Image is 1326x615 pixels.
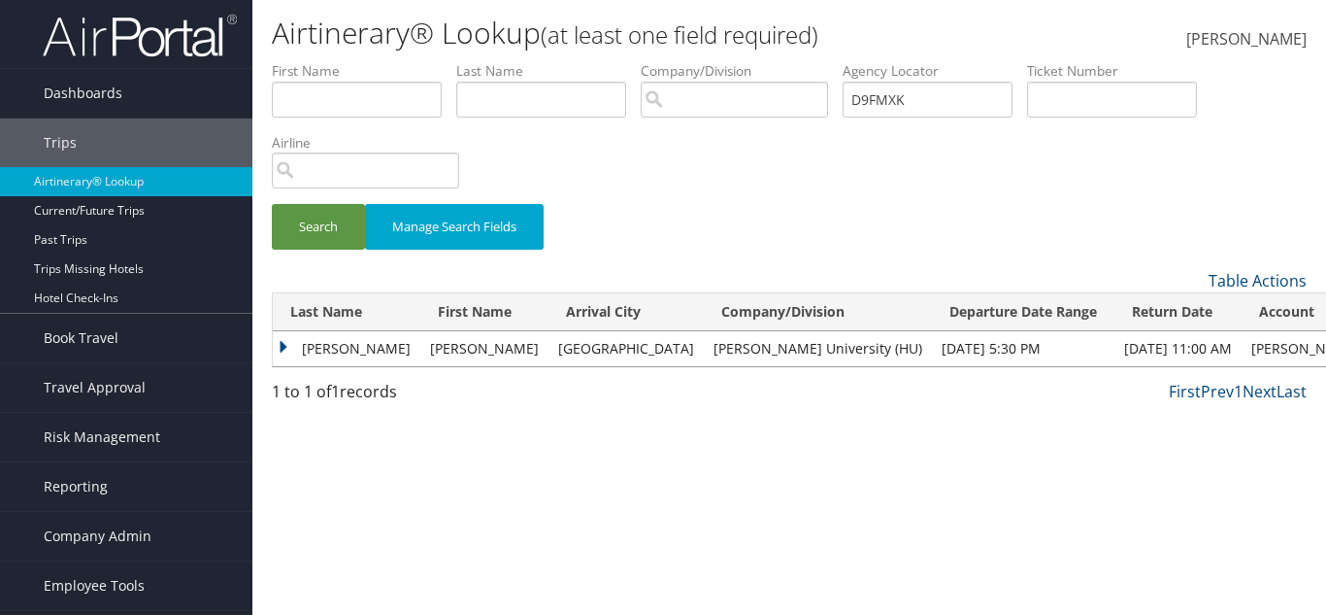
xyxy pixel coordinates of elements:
label: First Name [272,61,456,81]
a: Prev [1201,381,1234,402]
label: Last Name [456,61,641,81]
span: [PERSON_NAME] [1186,28,1307,50]
th: Arrival City: activate to sort column ascending [548,293,704,331]
button: Search [272,204,365,250]
th: Company/Division [704,293,932,331]
img: airportal-logo.png [43,13,237,58]
a: Table Actions [1209,270,1307,291]
a: First [1169,381,1201,402]
h1: Airtinerary® Lookup [272,13,962,53]
span: Reporting [44,462,108,511]
span: Dashboards [44,69,122,118]
span: 1 [331,381,340,402]
label: Ticket Number [1027,61,1211,81]
span: Trips [44,119,77,167]
small: (at least one field required) [541,18,818,51]
a: 1 [1234,381,1243,402]
th: Last Name: activate to sort column ascending [273,293,420,331]
th: Return Date: activate to sort column ascending [1114,293,1242,331]
a: Last [1276,381,1307,402]
td: [PERSON_NAME] [420,331,548,366]
div: 1 to 1 of records [272,380,509,413]
label: Airline [272,133,474,153]
a: Next [1243,381,1276,402]
span: Travel Approval [44,363,146,412]
span: Risk Management [44,413,160,461]
th: Departure Date Range: activate to sort column ascending [932,293,1114,331]
label: Company/Division [641,61,843,81]
span: Company Admin [44,512,151,561]
label: Agency Locator [843,61,1027,81]
span: Employee Tools [44,562,145,610]
td: [PERSON_NAME] University (HU) [704,331,932,366]
td: [DATE] 11:00 AM [1114,331,1242,366]
td: [DATE] 5:30 PM [932,331,1114,366]
span: Book Travel [44,314,118,362]
a: [PERSON_NAME] [1186,10,1307,70]
th: First Name: activate to sort column ascending [420,293,548,331]
td: [GEOGRAPHIC_DATA] [548,331,704,366]
td: [PERSON_NAME] [273,331,420,366]
button: Manage Search Fields [365,204,544,250]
